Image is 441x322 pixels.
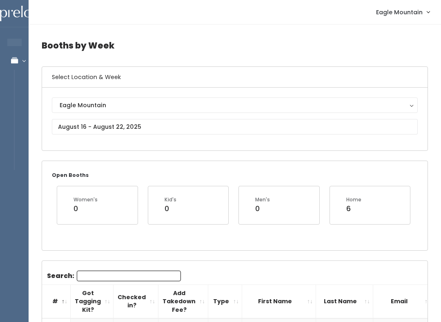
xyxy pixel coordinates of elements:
a: Eagle Mountain [368,3,438,21]
div: 6 [346,203,361,214]
th: Last Name: activate to sort column ascending [316,285,373,318]
div: 0 [165,203,176,214]
th: First Name: activate to sort column ascending [242,285,316,318]
th: Add Takedown Fee?: activate to sort column ascending [158,285,208,318]
th: Got Tagging Kit?: activate to sort column ascending [71,285,114,318]
span: Eagle Mountain [376,8,423,17]
div: Men's [255,196,270,203]
small: Open Booths [52,172,89,179]
th: #: activate to sort column descending [42,285,71,318]
div: Eagle Mountain [60,101,410,110]
th: Email: activate to sort column ascending [373,285,434,318]
label: Search: [47,271,181,281]
input: August 16 - August 22, 2025 [52,119,418,135]
div: 0 [73,203,98,214]
h6: Select Location & Week [42,67,428,88]
th: Type: activate to sort column ascending [208,285,242,318]
div: Kid's [165,196,176,203]
div: Home [346,196,361,203]
button: Eagle Mountain [52,97,418,113]
div: Women's [73,196,98,203]
h4: Booths by Week [42,34,428,57]
th: Checked in?: activate to sort column ascending [114,285,158,318]
input: Search: [77,271,181,281]
div: 0 [255,203,270,214]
